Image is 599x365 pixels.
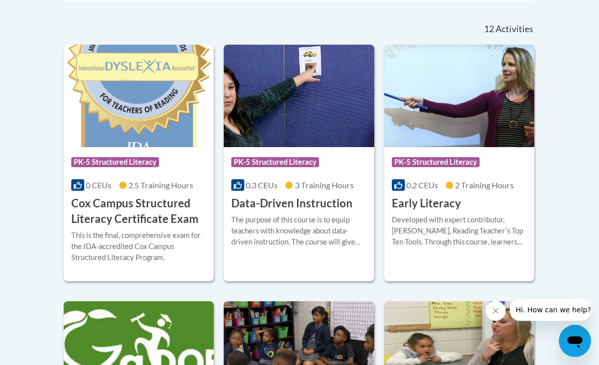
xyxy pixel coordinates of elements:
[486,301,506,321] iframe: Close message
[510,299,591,321] iframe: Message from company
[295,180,354,190] span: 3 Training Hours
[455,180,514,190] span: 2 Training Hours
[384,45,534,147] img: Course Logo
[71,196,206,227] h3: Cox Campus Structured Literacy Certificate Exam
[231,157,319,167] span: PK-5 Structured Literacy
[559,325,591,357] iframe: Button to launch messaging window
[484,24,494,35] span: 12
[231,196,353,211] h3: Data-Driven Instruction
[86,180,111,190] span: 0 CEUs
[392,214,527,248] div: Developed with expert contributor, [PERSON_NAME], Reading Teacherʹs Top Ten Tools. Through this c...
[496,24,533,35] span: Activities
[224,45,374,147] img: Course Logo
[406,180,438,190] span: 0.2 CEUs
[246,180,277,190] span: 0.3 CEUs
[392,196,461,211] h3: Early Literacy
[384,45,534,281] a: Course LogoPK-5 Structured Literacy0.2 CEUs2 Training Hours Early LiteracyDeveloped with expert c...
[128,180,193,190] span: 2.5 Training Hours
[64,45,214,147] img: Course Logo
[392,157,480,167] span: PK-5 Structured Literacy
[71,230,206,263] div: This is the final, comprehensive exam for the IDA-accredited Cox Campus Structured Literacy Program.
[231,214,366,248] div: The purpose of this course is to equip teachers with knowledge about data-driven instruction. The...
[71,157,159,167] span: PK-5 Structured Literacy
[64,45,214,281] a: Course LogoPK-5 Structured Literacy0 CEUs2.5 Training Hours Cox Campus Structured Literacy Certif...
[224,45,374,281] a: Course LogoPK-5 Structured Literacy0.3 CEUs3 Training Hours Data-Driven InstructionThe purpose of...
